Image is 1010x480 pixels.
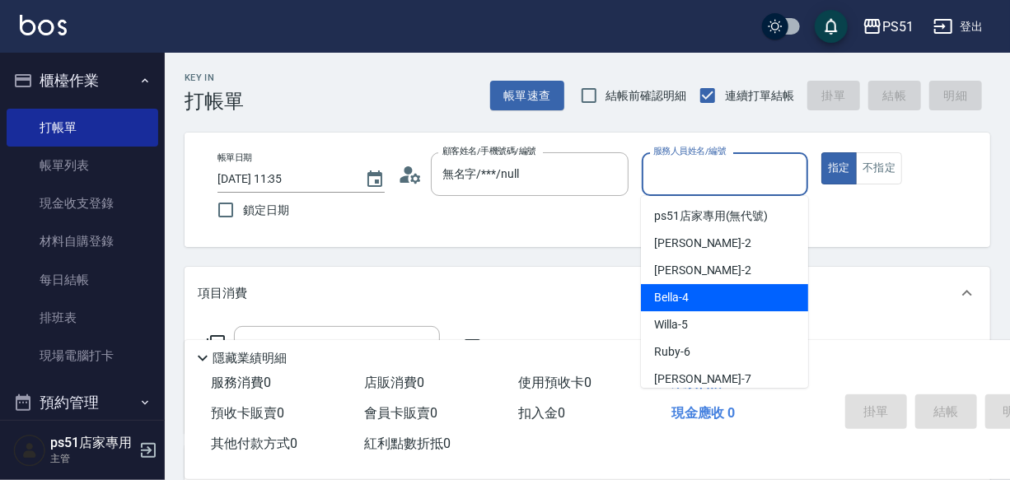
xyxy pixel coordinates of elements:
[7,184,158,222] a: 現金收支登錄
[198,285,247,302] p: 項目消費
[654,289,689,306] span: Bella -4
[7,381,158,424] button: 預約管理
[7,147,158,184] a: 帳單列表
[213,350,287,367] p: 隱藏業績明細
[490,81,564,111] button: 帳單速查
[606,87,687,105] span: 結帳前確認明細
[821,152,857,184] button: 指定
[355,160,395,199] button: Choose date, selected date is 2025-08-16
[211,375,271,390] span: 服務消費 0
[13,434,46,467] img: Person
[365,405,438,421] span: 會員卡販賣 0
[365,375,425,390] span: 店販消費 0
[927,12,990,42] button: 登出
[211,405,284,421] span: 預收卡販賣 0
[7,261,158,299] a: 每日結帳
[672,405,736,421] span: 現金應收 0
[442,145,536,157] label: 顧客姓名/手機號碼/編號
[654,370,751,388] span: [PERSON_NAME] -7
[654,235,751,252] span: [PERSON_NAME] -2
[185,267,990,319] div: 項目消費
[654,343,690,361] span: Ruby -6
[856,10,920,44] button: PS51
[217,165,348,193] input: YYYY/MM/DD hh:mm
[217,151,252,164] label: 帳單日期
[7,299,158,337] a: 排班表
[243,202,289,219] span: 鎖定日期
[815,10,848,43] button: save
[518,405,565,421] span: 扣入金 0
[725,87,794,105] span: 連續打單結帳
[365,436,451,451] span: 紅利點數折抵 0
[7,337,158,375] a: 現場電腦打卡
[211,436,297,451] span: 其他付款方式 0
[7,222,158,260] a: 材料自購登錄
[654,262,751,279] span: [PERSON_NAME] -2
[50,435,134,451] h5: ps51店家專用
[20,15,67,35] img: Logo
[185,90,244,113] h3: 打帳單
[653,145,726,157] label: 服務人員姓名/編號
[7,109,158,147] a: 打帳單
[7,59,158,102] button: 櫃檯作業
[518,375,592,390] span: 使用預收卡 0
[882,16,914,37] div: PS51
[654,207,768,225] span: ps51店家專用 (無代號)
[185,72,244,83] h2: Key In
[50,451,134,466] p: 主管
[856,152,902,184] button: 不指定
[408,335,434,361] button: Open
[654,316,688,333] span: Willa -5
